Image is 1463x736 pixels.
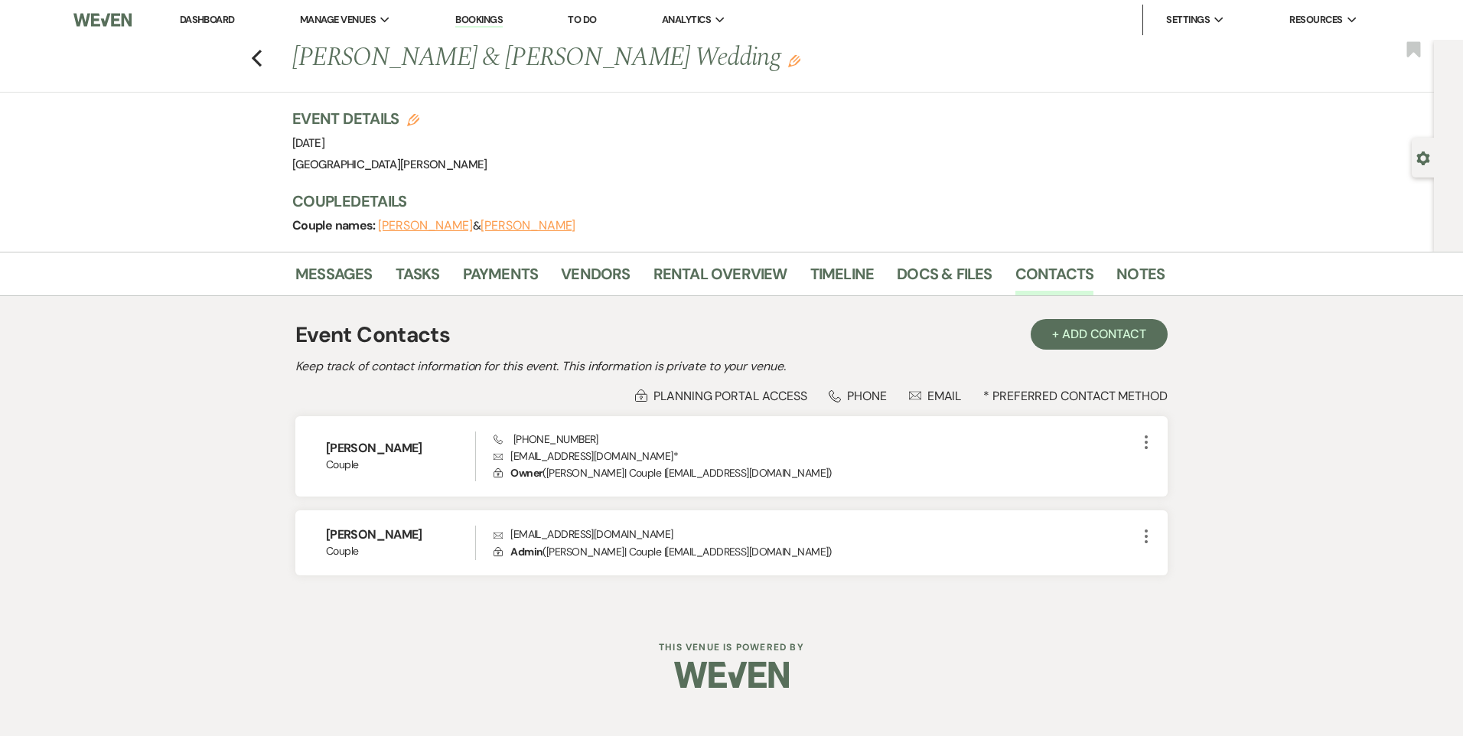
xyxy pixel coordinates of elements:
[292,40,978,77] h1: [PERSON_NAME] & [PERSON_NAME] Wedding
[326,457,475,473] span: Couple
[494,464,1137,481] p: ( [PERSON_NAME] | Couple | [EMAIL_ADDRESS][DOMAIN_NAME] )
[788,54,800,67] button: Edit
[510,466,543,480] span: Owner
[295,357,1168,376] h2: Keep track of contact information for this event. This information is private to your venue.
[494,448,1137,464] p: [EMAIL_ADDRESS][DOMAIN_NAME] *
[662,12,711,28] span: Analytics
[561,262,630,295] a: Vendors
[378,220,473,232] button: [PERSON_NAME]
[292,191,1149,212] h3: Couple Details
[326,543,475,559] span: Couple
[494,432,598,446] span: [PHONE_NUMBER]
[455,13,503,28] a: Bookings
[295,388,1168,404] div: * Preferred Contact Method
[810,262,875,295] a: Timeline
[463,262,539,295] a: Payments
[674,648,789,702] img: Weven Logo
[481,220,575,232] button: [PERSON_NAME]
[295,319,450,351] h1: Event Contacts
[1015,262,1094,295] a: Contacts
[1031,319,1168,350] button: + Add Contact
[73,4,132,36] img: Weven Logo
[292,108,487,129] h3: Event Details
[494,526,1137,542] p: [EMAIL_ADDRESS][DOMAIN_NAME]
[494,543,1137,560] p: ( [PERSON_NAME] | Couple | [EMAIL_ADDRESS][DOMAIN_NAME] )
[292,135,324,151] span: [DATE]
[829,388,887,404] div: Phone
[897,262,992,295] a: Docs & Files
[568,13,596,26] a: To Do
[180,13,235,26] a: Dashboard
[1289,12,1342,28] span: Resources
[635,388,806,404] div: Planning Portal Access
[295,262,373,295] a: Messages
[653,262,787,295] a: Rental Overview
[510,545,543,559] span: Admin
[1166,12,1210,28] span: Settings
[1116,262,1165,295] a: Notes
[378,218,575,233] span: &
[326,526,475,543] h6: [PERSON_NAME]
[909,388,962,404] div: Email
[1416,150,1430,164] button: Open lead details
[292,217,378,233] span: Couple names:
[396,262,440,295] a: Tasks
[292,157,487,172] span: [GEOGRAPHIC_DATA][PERSON_NAME]
[300,12,376,28] span: Manage Venues
[326,440,475,457] h6: [PERSON_NAME]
